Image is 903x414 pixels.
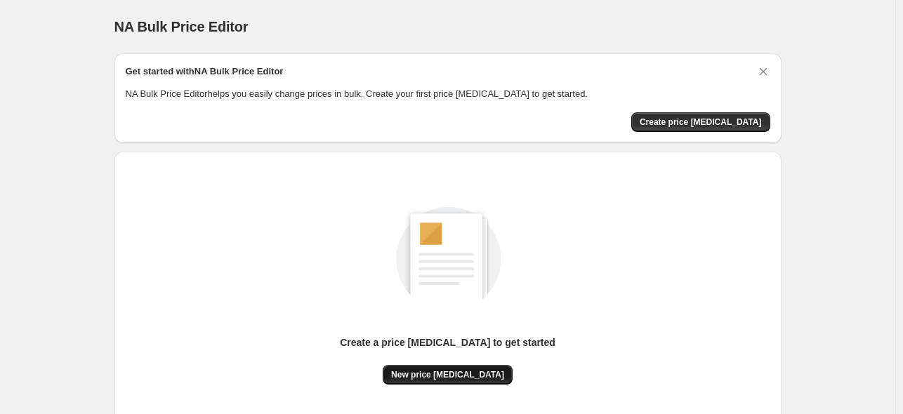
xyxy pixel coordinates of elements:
[126,87,770,101] p: NA Bulk Price Editor helps you easily change prices in bulk. Create your first price [MEDICAL_DAT...
[391,369,504,380] span: New price [MEDICAL_DATA]
[340,335,555,349] p: Create a price [MEDICAL_DATA] to get started
[383,365,513,385] button: New price [MEDICAL_DATA]
[756,65,770,79] button: Dismiss card
[114,19,249,34] span: NA Bulk Price Editor
[126,65,284,79] h2: Get started with NA Bulk Price Editor
[640,116,762,128] span: Create price [MEDICAL_DATA]
[631,112,770,132] button: Create price change job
